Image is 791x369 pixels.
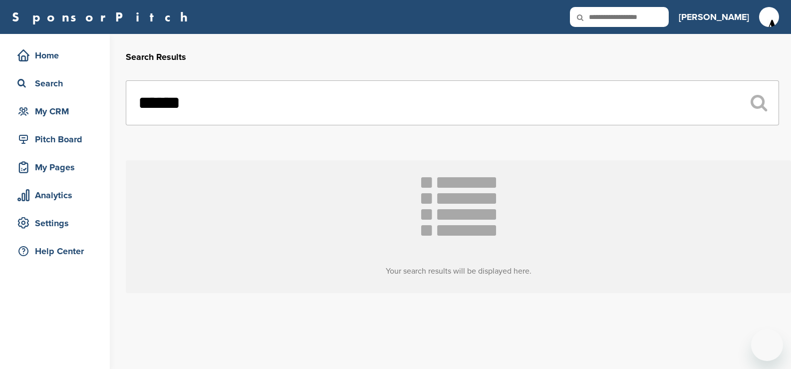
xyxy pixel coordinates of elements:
[10,100,100,123] a: My CRM
[126,50,779,64] h2: Search Results
[15,242,100,260] div: Help Center
[15,102,100,120] div: My CRM
[15,130,100,148] div: Pitch Board
[10,240,100,263] a: Help Center
[10,72,100,95] a: Search
[10,156,100,179] a: My Pages
[10,184,100,207] a: Analytics
[10,44,100,67] a: Home
[751,329,783,361] iframe: Button to launch messaging window
[15,214,100,232] div: Settings
[15,74,100,92] div: Search
[10,128,100,151] a: Pitch Board
[15,158,100,176] div: My Pages
[12,10,194,23] a: SponsorPitch
[126,265,791,277] h3: Your search results will be displayed here.
[10,212,100,235] a: Settings
[679,10,749,24] h3: [PERSON_NAME]
[679,6,749,28] a: [PERSON_NAME]
[15,186,100,204] div: Analytics
[15,46,100,64] div: Home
